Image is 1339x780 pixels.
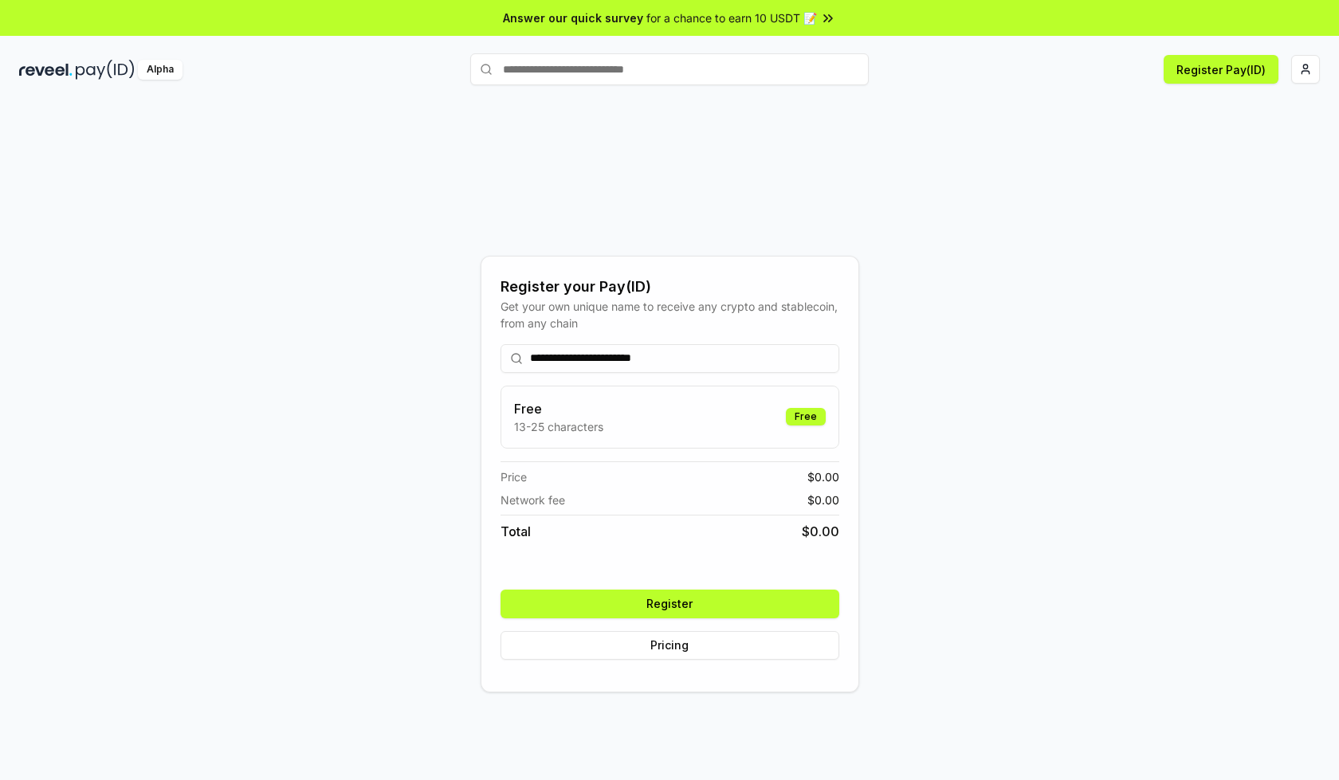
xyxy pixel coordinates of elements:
span: $ 0.00 [807,492,839,508]
button: Register Pay(ID) [1164,55,1278,84]
h3: Free [514,399,603,418]
span: $ 0.00 [802,522,839,541]
div: Alpha [138,60,183,80]
button: Pricing [501,631,839,660]
p: 13-25 characters [514,418,603,435]
span: Answer our quick survey [503,10,643,26]
div: Free [786,408,826,425]
button: Register [501,590,839,618]
img: reveel_dark [19,60,73,80]
span: for a chance to earn 10 USDT 📝 [646,10,817,26]
span: Network fee [501,492,565,508]
div: Register your Pay(ID) [501,276,839,298]
span: Price [501,468,527,485]
img: pay_id [76,60,135,80]
span: $ 0.00 [807,468,839,485]
span: Total [501,522,531,541]
div: Get your own unique name to receive any crypto and stablecoin, from any chain [501,298,839,331]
